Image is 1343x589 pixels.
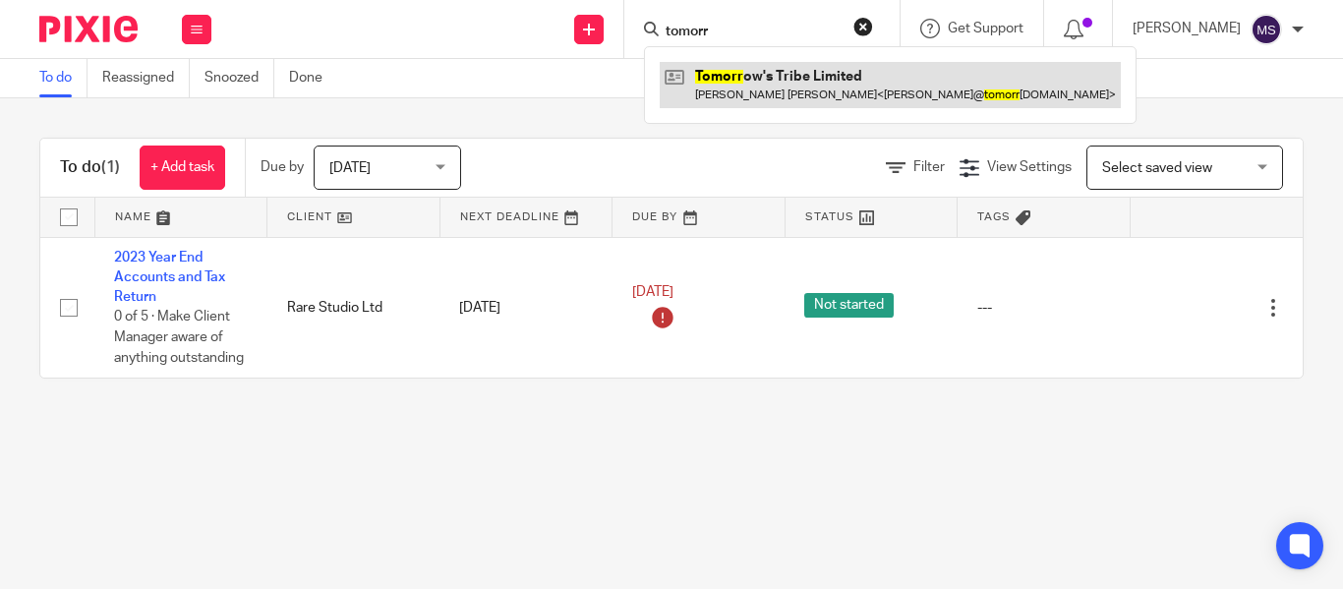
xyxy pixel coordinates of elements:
[977,298,1111,318] div: ---
[289,59,337,97] a: Done
[60,157,120,178] h1: To do
[977,211,1011,222] span: Tags
[114,311,244,365] span: 0 of 5 · Make Client Manager aware of anything outstanding
[1102,161,1212,175] span: Select saved view
[853,17,873,36] button: Clear
[261,157,304,177] p: Due by
[267,237,440,378] td: Rare Studio Ltd
[204,59,274,97] a: Snoozed
[1133,19,1241,38] p: [PERSON_NAME]
[1251,14,1282,45] img: svg%3E
[39,59,88,97] a: To do
[439,237,613,378] td: [DATE]
[987,160,1072,174] span: View Settings
[948,22,1023,35] span: Get Support
[101,159,120,175] span: (1)
[102,59,190,97] a: Reassigned
[664,24,841,41] input: Search
[39,16,138,42] img: Pixie
[329,161,371,175] span: [DATE]
[913,160,945,174] span: Filter
[804,293,894,318] span: Not started
[632,285,673,299] span: [DATE]
[140,146,225,190] a: + Add task
[114,251,225,305] a: 2023 Year End Accounts and Tax Return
